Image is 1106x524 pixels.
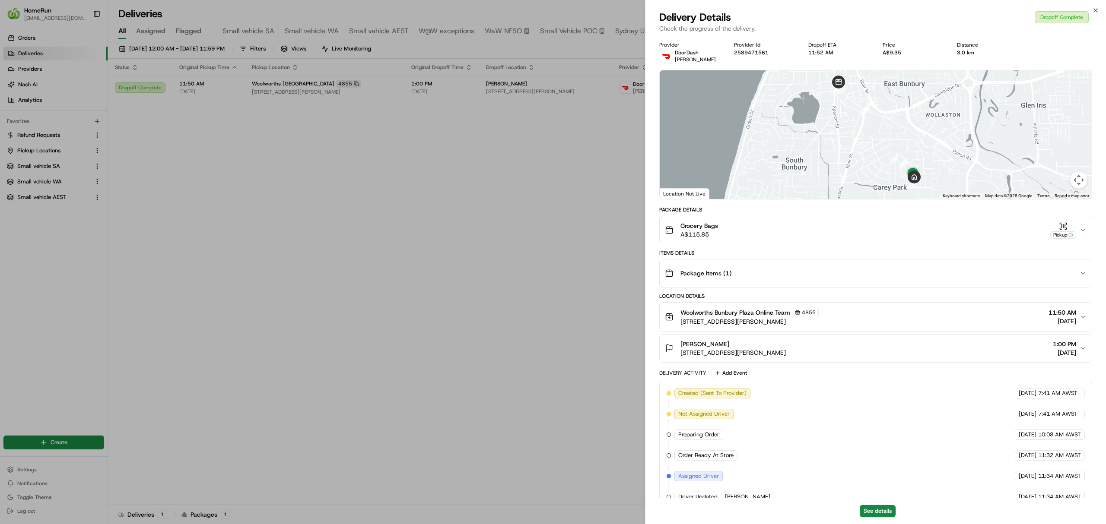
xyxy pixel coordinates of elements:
span: [DATE] [1019,451,1036,459]
div: Provider [659,41,720,48]
span: Grocery Bags [680,221,718,230]
span: [DATE] [1019,389,1036,397]
span: [STREET_ADDRESS][PERSON_NAME] [680,348,786,357]
span: [PERSON_NAME] [675,56,716,63]
a: Report a map error [1055,193,1089,198]
div: Distance [957,41,1017,48]
img: Google [662,188,690,199]
span: 11:34 AM AWST [1038,472,1081,480]
button: Grocery BagsA$115.85Pickup [660,216,1092,244]
span: [DATE] [1049,317,1076,325]
p: Check the progress of the delivery. [659,24,1092,33]
span: Order Ready At Store [678,451,734,459]
div: Dropoff ETA [808,41,869,48]
button: Keyboard shortcuts [943,193,980,199]
div: Package Details [659,206,1092,213]
button: Woolworths Bunbury Plaza Online Team4855[STREET_ADDRESS][PERSON_NAME]11:50 AM[DATE] [660,303,1092,331]
span: [STREET_ADDRESS][PERSON_NAME] [680,317,819,326]
span: Delivery Details [659,10,731,24]
div: 8 [901,169,911,178]
div: Delivery Activity [659,369,706,376]
span: Map data ©2025 Google [985,193,1032,198]
span: [PERSON_NAME] [680,340,729,348]
button: Pickup [1050,222,1076,239]
span: Woolworths Bunbury Plaza Online Team [680,308,790,317]
span: 7:41 AM AWST [1038,389,1077,397]
a: Open this area in Google Maps (opens a new window) [662,188,690,199]
span: Not Assigned Driver [678,410,730,418]
span: 7:41 AM AWST [1038,410,1077,418]
span: Created (Sent To Provider) [678,389,747,397]
div: Location Not Live [660,188,709,199]
div: Items Details [659,249,1092,256]
img: doordash_logo_v2.png [659,49,673,63]
span: [DATE] [1019,472,1036,480]
span: 11:32 AM AWST [1038,451,1081,459]
span: Preparing Order [678,431,719,439]
div: 11:52 AM [808,49,869,56]
button: [PERSON_NAME][STREET_ADDRESS][PERSON_NAME]1:00 PM[DATE] [660,335,1092,362]
span: Assigned Driver [678,472,719,480]
span: [DATE] [1019,410,1036,418]
span: DoorDash [675,49,699,56]
div: Provider Id [734,41,795,48]
button: Add Event [712,368,750,378]
div: 5 [860,104,870,114]
button: Map camera controls [1070,171,1087,189]
span: Driver Updated [678,493,718,501]
button: 2589471561 [734,49,769,56]
span: [DATE] [1019,493,1036,501]
span: 11:34 AM AWST [1038,493,1081,501]
span: Package Items ( 1 ) [680,269,731,278]
span: 11:50 AM [1049,308,1076,317]
div: A$9.35 [883,49,943,56]
span: A$115.85 [680,230,718,239]
div: Price [883,41,943,48]
div: Location Details [659,293,1092,300]
span: 10:08 AM AWST [1038,431,1081,439]
span: [PERSON_NAME] [725,493,770,501]
button: Package Items (1) [660,259,1092,287]
div: Pickup [1050,231,1076,239]
span: 4855 [802,309,816,316]
span: [DATE] [1019,431,1036,439]
div: 6 [889,154,898,164]
div: 3.0 km [957,49,1017,56]
button: See details [860,505,896,517]
div: 7 [899,158,908,167]
span: 1:00 PM [1053,340,1076,348]
a: Terms (opens in new tab) [1037,193,1049,198]
span: [DATE] [1053,348,1076,357]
